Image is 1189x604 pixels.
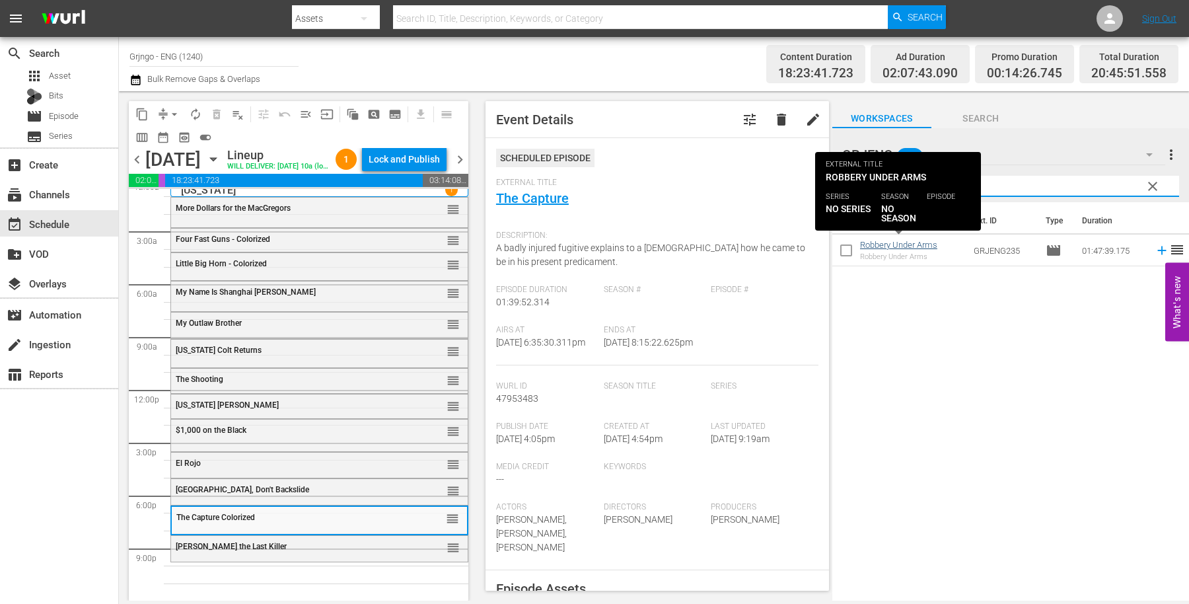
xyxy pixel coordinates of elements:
[131,104,153,125] span: Copy Lineup
[496,178,812,188] span: External Title
[604,337,693,348] span: [DATE] 8:15:22.625pm
[496,393,538,404] span: 47953483
[176,426,246,435] span: $1,000 on the Black
[496,243,805,267] span: A badly injured fugitive explains to a [DEMOGRAPHIC_DATA] how he came to be in his present predic...
[797,104,829,135] button: edit
[711,514,779,525] span: [PERSON_NAME]
[227,163,330,171] div: WILL DELIVER: [DATE] 10a (local)
[49,69,71,83] span: Asset
[131,127,153,148] span: Week Calendar View
[908,5,943,29] span: Search
[447,317,460,330] button: reorder
[1038,202,1074,239] th: Type
[1074,202,1153,239] th: Duration
[447,484,460,498] span: reorder
[157,108,170,121] span: compress
[447,286,460,301] span: reorder
[447,258,460,272] span: reorder
[931,110,1030,127] span: Search
[7,187,22,203] span: Channels
[774,112,789,128] span: delete
[423,174,468,187] span: 03:14:08.442
[860,252,937,261] div: Robbery Under Arms
[176,346,262,355] span: [US_STATE] Colt Returns
[7,367,22,383] span: Reports
[447,233,460,248] span: reorder
[447,202,460,217] span: reorder
[7,307,22,323] span: Automation
[168,108,181,121] span: arrow_drop_down
[711,381,812,392] span: Series
[1091,66,1167,81] span: 20:45:51.558
[447,317,460,332] span: reorder
[446,511,459,525] button: reorder
[447,258,460,271] button: reorder
[452,151,468,168] span: chevron_right
[176,375,223,384] span: The Shooting
[832,110,931,127] span: Workspaces
[711,434,770,444] span: [DATE] 9:19am
[7,46,22,61] span: search
[159,174,165,187] span: 00:14:26.745
[145,149,201,170] div: [DATE]
[447,344,460,359] span: reorder
[199,131,212,144] span: toggle_on
[176,400,279,410] span: [US_STATE] [PERSON_NAME]
[178,131,191,144] span: preview_outlined
[153,127,174,148] span: Month Calendar View
[1046,243,1062,258] span: Episode
[604,502,705,513] span: Directors
[49,110,79,123] span: Episode
[734,104,766,135] button: tune
[189,108,202,121] span: autorenew_outlined
[447,286,460,299] button: reorder
[742,112,758,128] span: tune
[135,131,149,144] span: calendar_view_week_outlined
[447,424,460,437] button: reorder
[49,89,63,102] span: Bits
[320,108,334,121] span: input
[447,424,460,439] span: reorder
[1091,48,1167,66] div: Total Duration
[7,276,22,292] span: Overlays
[1155,243,1169,258] svg: Add to Schedule
[129,151,145,168] span: chevron_left
[496,422,597,432] span: Publish Date
[176,542,287,551] span: [PERSON_NAME] the Last Killer
[446,511,459,526] span: reorder
[346,108,359,121] span: auto_awesome_motion_outlined
[176,235,270,244] span: Four Fast Guns - Colorized
[604,514,672,525] span: [PERSON_NAME]
[888,5,946,29] button: Search
[227,148,330,163] div: Lineup
[388,108,402,121] span: subtitles_outlined
[1077,235,1149,266] td: 01:47:39.175
[181,184,236,196] p: [US_STATE]
[496,474,504,484] span: ---
[966,202,1038,239] th: Ext. ID
[711,502,812,513] span: Producers
[604,434,663,444] span: [DATE] 4:54pm
[496,381,597,392] span: Wurl Id
[883,48,958,66] div: Ad Duration
[766,104,797,135] button: delete
[604,462,705,472] span: Keywords
[336,154,357,165] span: 1
[711,422,812,432] span: Last Updated
[26,108,42,124] span: Episode
[1145,178,1161,194] span: clear
[496,581,586,597] span: Episode Assets
[1163,139,1179,170] button: more_vert
[1163,147,1179,163] span: more_vert
[604,285,705,295] span: Season #
[231,108,244,121] span: playlist_remove_outlined
[496,325,597,336] span: Airs At
[987,48,1062,66] div: Promo Duration
[447,484,460,497] button: reorder
[447,457,460,471] button: reorder
[8,11,24,26] span: menu
[165,174,423,187] span: 18:23:41.723
[778,48,853,66] div: Content Duration
[447,202,460,215] button: reorder
[447,373,460,388] span: reorder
